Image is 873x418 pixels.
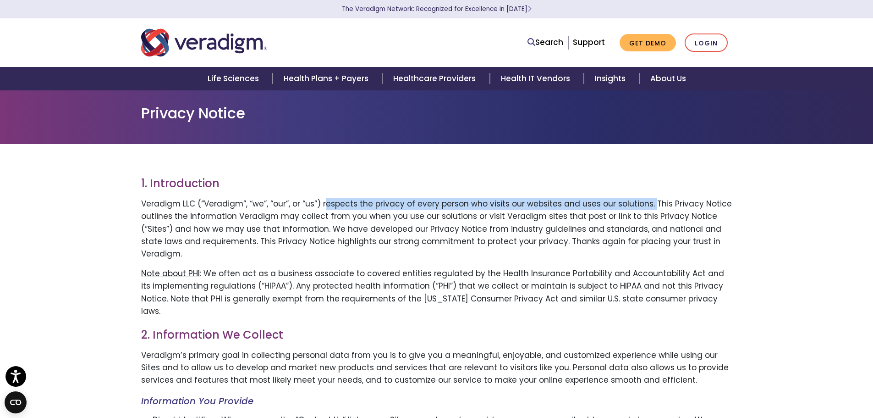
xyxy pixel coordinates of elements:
a: Login [685,33,728,52]
h1: Privacy Notice [141,105,732,122]
h3: 1. Introduction [141,177,732,190]
button: Open CMP widget [5,391,27,413]
a: About Us [639,67,697,90]
h3: 2. Information We Collect [141,329,732,342]
a: Healthcare Providers [382,67,489,90]
img: Veradigm logo [141,28,267,58]
a: Insights [584,67,639,90]
p: Veradigm’s primary goal in collecting personal data from you is to give you a meaningful, enjoyab... [141,349,732,387]
a: Support [573,37,605,48]
iframe: Drift Chat Widget [697,352,862,407]
p: : We often act as a business associate to covered entities regulated by the Health Insurance Port... [141,268,732,318]
a: The Veradigm Network: Recognized for Excellence in [DATE]Learn More [342,5,532,13]
u: Note about PHI [141,268,200,279]
a: Health IT Vendors [490,67,584,90]
span: Learn More [527,5,532,13]
a: Health Plans + Payers [273,67,382,90]
a: Life Sciences [197,67,273,90]
p: Veradigm LLC (“Veradigm”, “we”, “our”, or “us”) respects the privacy of every person who visits o... [141,198,732,260]
em: Information You Provide [141,395,253,407]
a: Search [527,36,563,49]
a: Get Demo [620,34,676,52]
